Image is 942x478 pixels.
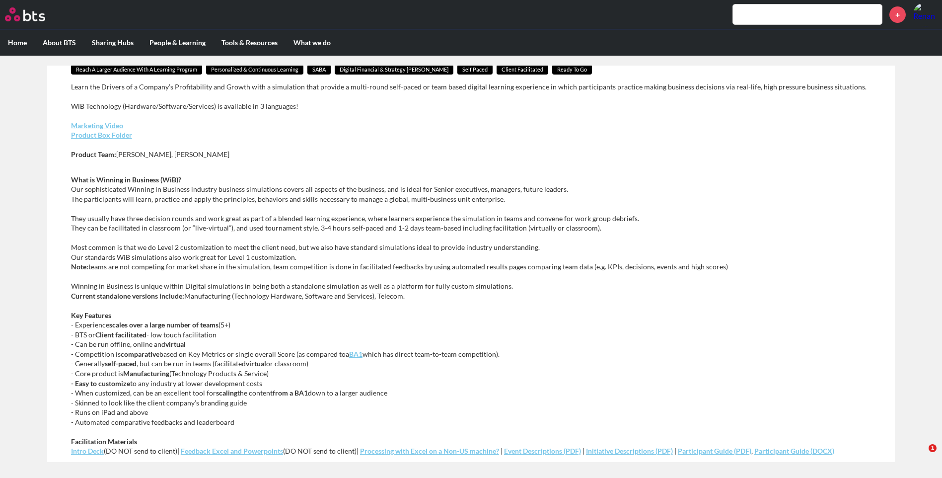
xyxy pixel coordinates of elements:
[142,30,214,56] label: People & Learning
[71,437,871,456] p: (DO NOT send to client) (DO NOT send to client)
[497,65,548,75] span: Client facilitated
[177,447,179,455] em: |
[504,447,581,455] a: Event Descriptions (PDF)
[71,447,104,455] a: Intro Deck
[582,447,584,455] em: |
[71,311,111,319] strong: Key Features
[913,2,937,26] img: Renan Souza Dias
[71,121,123,130] a: Marketing Video
[889,6,906,23] a: +
[678,447,751,455] a: Participant Guide (PDF)
[71,150,116,159] strong: Product Team:
[349,350,362,358] a: BA1
[71,281,871,301] p: Winning in Business is unique within Digital simulations in being both a standalone simulation as...
[929,444,937,452] span: 1
[71,242,871,272] p: Most common is that we do Level 2 customization to meet the client need, but we also have standar...
[71,65,202,75] span: Reach a Larger Audience With a Learning Program
[121,350,159,358] strong: comparative
[246,359,266,368] strong: virtual
[335,65,453,75] span: Digital financial & Strategy [PERSON_NAME]
[71,101,871,111] p: WiB Technology (Hardware/Software/Services) is available in 3 languages!
[214,30,286,56] label: Tools & Resources
[751,447,753,455] em: ,
[123,369,169,378] strong: Manufacturing
[105,359,137,368] strong: self-paced
[216,389,237,397] strong: scaling
[84,30,142,56] label: Sharing Hubs
[165,340,186,348] strong: virtual
[71,175,181,184] strong: What is Winning in Business (WiB)?
[71,437,137,446] strong: Facilitation Materials
[206,65,303,75] span: Personalized & Continuous Learning
[35,30,84,56] label: About BTS
[71,82,871,92] p: Learn the Drivers of a Company’s Profitability and Growth with a simulation that provide a multi-...
[586,447,673,455] a: Initiative Descriptions (PDF)
[109,320,218,329] strong: scales over a large number of teams
[71,262,88,271] strong: Note:
[754,447,834,455] a: Participant Guide (DOCX)
[501,447,503,455] em: |
[5,7,45,21] img: BTS Logo
[286,30,339,56] label: What we do
[357,447,359,455] em: |
[457,65,493,75] span: Self paced
[360,447,499,455] a: Processing with Excel on a Non-US machine?
[71,292,184,300] strong: Current standalone versions include:
[71,150,871,159] p: [PERSON_NAME], [PERSON_NAME]
[307,65,331,75] span: SABA
[71,311,871,427] p: - Experience (5+) - BTS or - low touch facilitation - Can be run offline, online and - Competitio...
[552,65,592,75] span: Ready to go
[674,447,676,455] em: |
[273,389,308,397] strong: from a BA1
[71,379,130,388] strong: - Easy to customize
[71,131,132,139] a: Product Box Folder
[298,350,346,358] em: as compared to
[181,447,283,455] a: Feedback Excel and Powerpoints
[71,175,871,204] p: Our sophisticated Winning in Business industry business simulations covers all aspects of the bus...
[5,7,64,21] a: Go home
[71,214,871,233] p: They usually have three decision rounds and work great as part of a blended learning experience, ...
[95,330,146,339] strong: Client facilitated
[913,2,937,26] a: Profile
[908,444,932,468] iframe: Intercom live chat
